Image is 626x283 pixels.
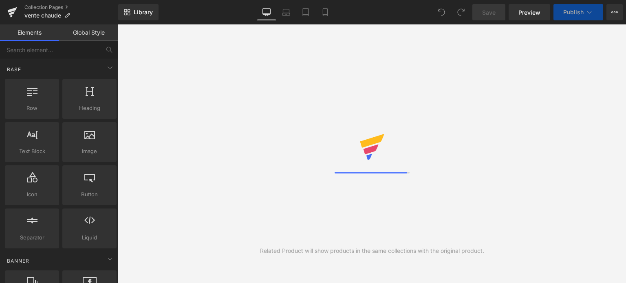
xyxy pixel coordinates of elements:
span: Icon [7,190,57,199]
span: Row [7,104,57,112]
span: vente chaude [24,12,61,19]
a: Mobile [315,4,335,20]
button: More [606,4,623,20]
span: Preview [518,8,540,17]
span: Image [65,147,114,156]
span: Liquid [65,233,114,242]
button: Publish [553,4,603,20]
a: Tablet [296,4,315,20]
span: Separator [7,233,57,242]
span: Library [134,9,153,16]
span: Button [65,190,114,199]
div: Related Product will show products in the same collections with the original product. [260,246,484,255]
a: New Library [118,4,159,20]
span: Heading [65,104,114,112]
a: Laptop [276,4,296,20]
a: Global Style [59,24,118,41]
span: Save [482,8,496,17]
a: Collection Pages [24,4,118,11]
span: Text Block [7,147,57,156]
span: Banner [6,257,30,265]
button: Undo [433,4,450,20]
a: Desktop [257,4,276,20]
span: Publish [563,9,584,15]
span: Base [6,66,22,73]
a: Preview [509,4,550,20]
button: Redo [453,4,469,20]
